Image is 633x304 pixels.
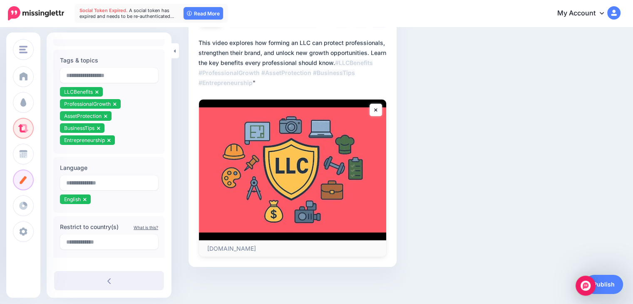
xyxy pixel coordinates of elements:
[576,276,596,296] div: Open Intercom Messenger
[60,222,158,232] label: Restrict to country(s)
[79,7,174,19] span: A social token has expired and needs to be re-authenticated…
[8,6,64,20] img: Missinglettr
[585,275,623,294] a: Publish
[199,38,390,88] div: This video explores how forming an LLC can protect professionals, strengthen their brand, and unl...
[549,3,621,24] a: My Account
[60,55,158,65] label: Tags & topics
[207,245,378,252] p: [DOMAIN_NAME]
[64,196,81,202] span: English
[184,7,223,20] a: Read More
[64,113,102,119] span: AssetProtection
[64,101,111,107] span: ProfessionalGrowth
[64,125,94,131] span: BusinessTips
[134,225,158,230] a: What is this?
[60,163,158,173] label: Language
[64,137,105,143] span: Entrepreneurship
[19,46,27,53] img: menu.png
[79,7,128,13] span: Social Token Expired.
[64,89,93,95] span: LLCBenefits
